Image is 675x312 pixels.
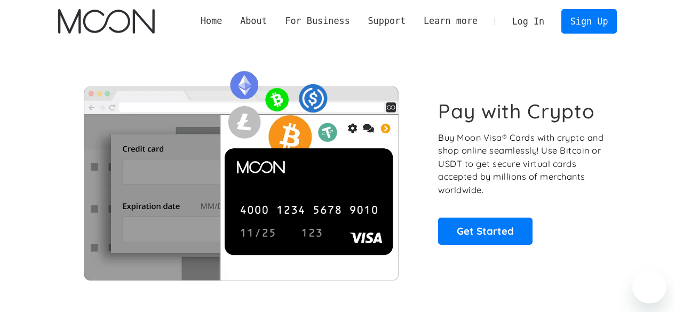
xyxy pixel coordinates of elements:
a: Sign Up [561,9,617,33]
a: Home [192,14,231,28]
a: Log In [503,10,553,33]
a: Get Started [438,218,533,244]
div: Learn more [424,14,478,28]
h1: Pay with Crypto [438,99,595,123]
img: Moon Cards let you spend your crypto anywhere Visa is accepted. [58,63,424,280]
a: home [58,9,155,34]
div: Support [359,14,415,28]
p: Buy Moon Visa® Cards with crypto and shop online seamlessly! Use Bitcoin or USDT to get secure vi... [438,131,605,197]
div: Learn more [415,14,487,28]
div: About [240,14,267,28]
div: About [231,14,276,28]
iframe: Przycisk umożliwiający otwarcie okna komunikatora [632,269,666,303]
div: Support [368,14,406,28]
div: For Business [276,14,359,28]
div: For Business [285,14,350,28]
img: Moon Logo [58,9,155,34]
